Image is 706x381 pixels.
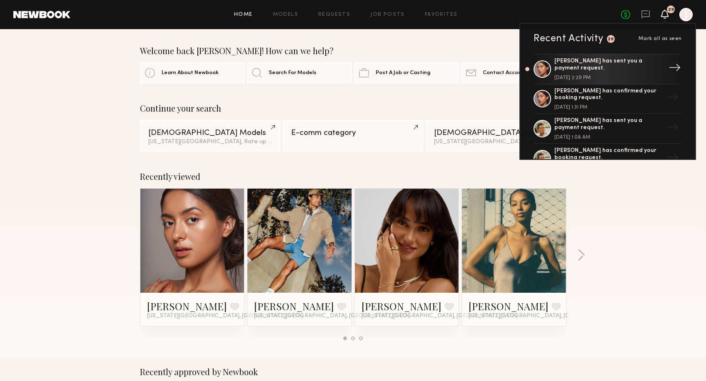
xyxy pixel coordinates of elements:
[269,70,317,76] span: Search For Models
[140,46,566,56] div: Welcome back [PERSON_NAME]! How can we help?
[254,313,410,319] span: [US_STATE][GEOGRAPHIC_DATA], [GEOGRAPHIC_DATA]
[554,135,663,140] div: [DATE] 1:08 AM
[554,117,663,132] div: [PERSON_NAME] has sent you a payment request.
[148,139,272,145] div: [US_STATE][GEOGRAPHIC_DATA], Rate up to $250
[554,88,663,102] div: [PERSON_NAME] has confirmed your booking request.
[663,88,682,110] div: →
[283,120,423,152] a: E-comm category
[234,12,253,17] a: Home
[140,120,280,152] a: [DEMOGRAPHIC_DATA] Models[US_STATE][GEOGRAPHIC_DATA], Rate up to $250
[362,299,442,313] a: [PERSON_NAME]
[434,129,558,137] div: [DEMOGRAPHIC_DATA] Models
[639,36,682,41] span: Mark all as seen
[554,105,663,110] div: [DATE] 1:31 PM
[668,7,674,12] div: 29
[434,139,558,145] div: [US_STATE][GEOGRAPHIC_DATA], E-comm category
[663,118,682,139] div: →
[534,114,682,144] a: [PERSON_NAME] has sent you a payment request.[DATE] 1:08 AM→
[140,172,566,182] div: Recently viewed
[318,12,350,17] a: Requests
[554,147,663,162] div: [PERSON_NAME] has confirmed your booking request.
[679,8,693,21] a: J
[426,120,566,152] a: [DEMOGRAPHIC_DATA] Models[US_STATE][GEOGRAPHIC_DATA], E-comm category
[148,129,272,137] div: [DEMOGRAPHIC_DATA] Models
[469,313,624,319] span: [US_STATE][GEOGRAPHIC_DATA], [GEOGRAPHIC_DATA]
[469,299,549,313] a: [PERSON_NAME]
[162,70,219,76] span: Learn About Newbook
[247,62,352,83] a: Search For Models
[376,70,430,76] span: Post A Job or Casting
[425,12,458,17] a: Favorites
[140,103,566,113] div: Continue your search
[291,129,415,137] div: E-comm category
[461,62,566,83] a: Contact Account Manager
[608,37,614,42] div: 29
[147,313,303,319] span: [US_STATE][GEOGRAPHIC_DATA], [GEOGRAPHIC_DATA]
[534,85,682,115] a: [PERSON_NAME] has confirmed your booking request.[DATE] 1:31 PM→
[534,54,682,85] a: [PERSON_NAME] has sent you a payment request.[DATE] 2:29 PM→
[362,313,517,319] span: [US_STATE][GEOGRAPHIC_DATA], [GEOGRAPHIC_DATA]
[140,62,245,83] a: Learn About Newbook
[273,12,298,17] a: Models
[147,299,227,313] a: [PERSON_NAME]
[663,148,682,169] div: →
[370,12,405,17] a: Job Posts
[554,75,663,80] div: [DATE] 2:29 PM
[140,367,566,377] div: Recently approved by Newbook
[534,34,604,44] div: Recent Activity
[254,299,334,313] a: [PERSON_NAME]
[665,58,684,80] div: →
[534,144,682,174] a: [PERSON_NAME] has confirmed your booking request.→
[354,62,459,83] a: Post A Job or Casting
[483,70,552,76] span: Contact Account Manager
[554,58,663,72] div: [PERSON_NAME] has sent you a payment request.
